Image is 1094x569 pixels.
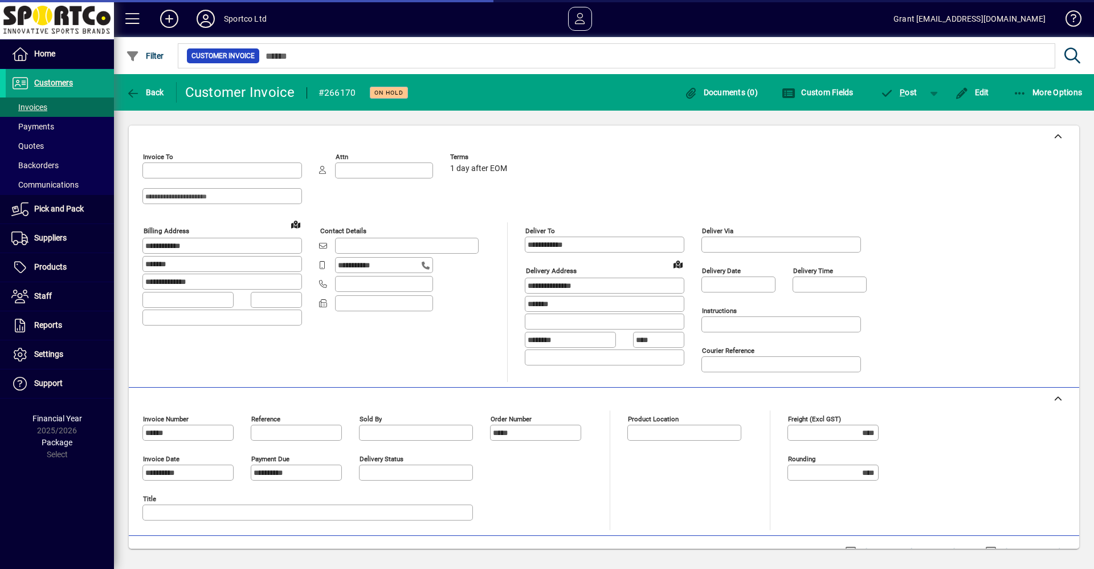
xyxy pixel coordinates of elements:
span: Terms [450,153,519,161]
span: Edit [955,88,989,97]
mat-label: Deliver To [525,227,555,235]
span: P [900,88,905,97]
span: Payments [11,122,54,131]
mat-label: Title [143,495,156,503]
button: Add [151,9,187,29]
a: Reports [6,311,114,340]
span: ost [880,88,917,97]
label: Show Line Volumes/Weights [859,546,965,558]
span: Filter [126,51,164,60]
a: View on map [669,255,687,273]
button: Profile [187,9,224,29]
a: Products [6,253,114,282]
a: Suppliers [6,224,114,253]
button: More Options [1010,82,1085,103]
button: Custom Fields [779,82,856,103]
span: Backorders [11,161,59,170]
span: Communications [11,180,79,189]
a: Invoices [6,97,114,117]
a: Quotes [6,136,114,156]
mat-label: Freight (excl GST) [788,415,841,423]
button: Back [123,82,167,103]
a: Backorders [6,156,114,175]
span: Quotes [11,141,44,151]
span: Pick and Pack [34,204,84,213]
span: Suppliers [34,233,67,242]
span: Settings [34,349,63,359]
a: Settings [6,340,114,369]
mat-label: Deliver via [702,227,733,235]
a: View on map [287,215,305,233]
span: Reports [34,320,62,330]
mat-label: Delivery status [360,455,403,463]
a: Payments [6,117,114,136]
span: Invoices [11,103,47,112]
button: Edit [952,82,992,103]
span: Home [34,49,55,58]
span: 1 day after EOM [450,164,507,173]
a: Pick and Pack [6,195,114,223]
a: Communications [6,175,114,194]
mat-label: Invoice number [143,415,189,423]
a: Support [6,369,114,398]
span: Financial Year [32,414,82,423]
a: Knowledge Base [1057,2,1080,39]
mat-label: Reference [251,415,280,423]
mat-label: Order number [491,415,532,423]
button: Filter [123,46,167,66]
span: Custom Fields [782,88,854,97]
span: Documents (0) [684,88,758,97]
mat-label: Instructions [702,307,737,315]
div: Customer Invoice [185,83,295,101]
button: Documents (0) [681,82,761,103]
mat-label: Courier Reference [702,347,754,355]
span: Support [34,379,63,388]
mat-label: Invoice To [143,153,173,161]
div: Sportco Ltd [224,10,267,28]
app-page-header-button: Back [114,82,177,103]
a: Staff [6,282,114,311]
span: Products [34,262,67,271]
mat-label: Rounding [788,455,815,463]
span: More Options [1013,88,1083,97]
mat-label: Attn [336,153,348,161]
span: Customers [34,78,73,87]
mat-label: Delivery date [702,267,741,275]
mat-label: Product location [628,415,679,423]
span: Back [126,88,164,97]
div: Grant [EMAIL_ADDRESS][DOMAIN_NAME] [893,10,1046,28]
label: Show Cost/Profit [999,546,1065,558]
button: Post [875,82,923,103]
a: Home [6,40,114,68]
mat-label: Invoice date [143,455,179,463]
span: Customer Invoice [191,50,255,62]
mat-label: Payment due [251,455,289,463]
mat-label: Sold by [360,415,382,423]
span: Staff [34,291,52,300]
span: Package [42,438,72,447]
span: On hold [374,89,403,96]
div: #266170 [319,84,356,102]
mat-label: Delivery time [793,267,833,275]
